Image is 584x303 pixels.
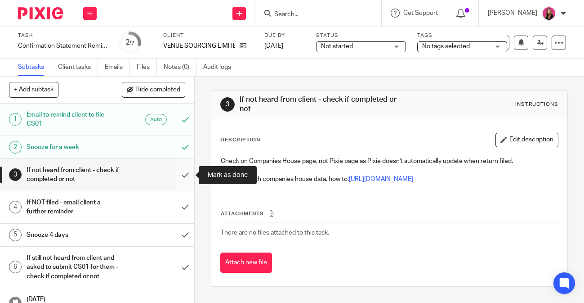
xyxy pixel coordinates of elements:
[58,59,98,76] a: Client tasks
[495,133,558,147] button: Edit description
[316,32,406,39] label: Status
[321,43,353,50] span: Not started
[164,59,196,76] a: Notes (0)
[145,114,167,125] div: Auto
[27,108,120,131] h1: Email to remind client to file CS01
[221,230,329,236] span: There are no files attached to this task.
[264,43,283,49] span: [DATE]
[135,86,180,94] span: Hide completed
[18,7,63,19] img: Pixie
[9,113,22,126] div: 1
[488,9,537,18] p: [PERSON_NAME]
[9,168,22,181] div: 3
[221,157,558,166] p: Check on Companies House page, not Pixie page as Pixie doesn't automatically update when return f...
[18,59,51,76] a: Subtasks
[417,32,507,39] label: Tags
[18,32,108,39] label: Task
[9,201,22,213] div: 4
[129,41,134,45] small: /7
[27,140,120,154] h1: Snooze for a week
[9,229,22,241] div: 5
[9,82,58,97] button: + Add subtask
[221,211,264,216] span: Attachments
[220,136,260,144] p: Description
[264,32,305,39] label: Due by
[27,228,120,242] h1: Snooze 4 days
[105,59,130,76] a: Emails
[137,59,157,76] a: Files
[163,32,253,39] label: Client
[125,37,134,48] div: 2
[240,95,409,114] h1: If not heard from client - check if completed or not
[349,176,413,182] a: [URL][DOMAIN_NAME]
[273,11,354,19] input: Search
[27,251,120,283] h1: If still not heard from client and asked to submit CS01 for them - check if completed or not
[27,163,120,186] h1: If not heard from client - check if completed or not
[221,175,558,184] p: If filed, refresh companies house data. how to:
[203,59,238,76] a: Audit logs
[422,43,470,50] span: No tags selected
[220,97,235,112] div: 3
[163,41,235,50] p: VENUE SOURCING LIMITED
[220,253,272,273] button: Attach new file
[542,6,556,21] img: 17.png
[9,261,22,273] div: 6
[403,10,438,16] span: Get Support
[515,101,558,108] div: Instructions
[9,141,22,154] div: 2
[122,82,185,97] button: Hide completed
[18,41,108,50] div: Confirmation Statement Reminder
[27,196,120,219] h1: If NOT filed - email client a further reminder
